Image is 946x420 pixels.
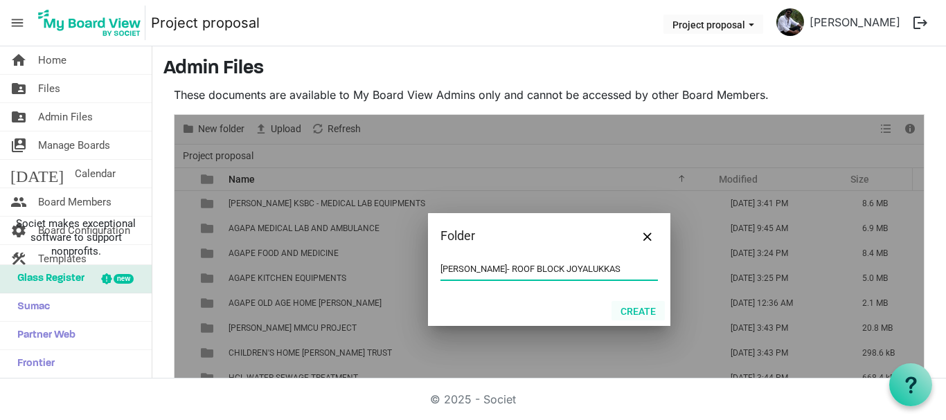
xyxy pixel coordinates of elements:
[114,274,134,284] div: new
[10,350,55,378] span: Frontier
[38,131,110,159] span: Manage Boards
[163,57,935,81] h3: Admin Files
[804,8,906,36] a: [PERSON_NAME]
[10,46,27,74] span: home
[612,301,665,320] button: Create
[637,226,658,246] button: Close
[10,293,50,321] span: Sumac
[10,265,84,293] span: Glass Register
[38,46,66,74] span: Home
[776,8,804,36] img: hSUB5Hwbk44obJUHC4p8SpJiBkby1CPMa6WHdO4unjbwNk2QqmooFCj6Eu6u6-Q6MUaBHHRodFmU3PnQOABFnA_thumb.png
[663,15,763,34] button: Project proposal dropdownbutton
[10,131,27,159] span: switch_account
[440,259,658,280] input: Enter your folder name
[38,75,60,102] span: Files
[34,6,145,40] img: My Board View Logo
[151,9,260,37] a: Project proposal
[34,6,151,40] a: My Board View Logo
[38,188,111,216] span: Board Members
[10,188,27,216] span: people
[4,10,30,36] span: menu
[440,226,614,246] div: Folder
[10,75,27,102] span: folder_shared
[10,103,27,131] span: folder_shared
[906,8,935,37] button: logout
[75,160,116,188] span: Calendar
[10,160,64,188] span: [DATE]
[430,392,516,406] a: © 2025 - Societ
[38,103,93,131] span: Admin Files
[174,86,925,103] p: These documents are available to My Board View Admins only and cannot be accessed by other Board ...
[10,322,75,349] span: Partner Web
[6,217,145,258] span: Societ makes exceptional software to support nonprofits.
